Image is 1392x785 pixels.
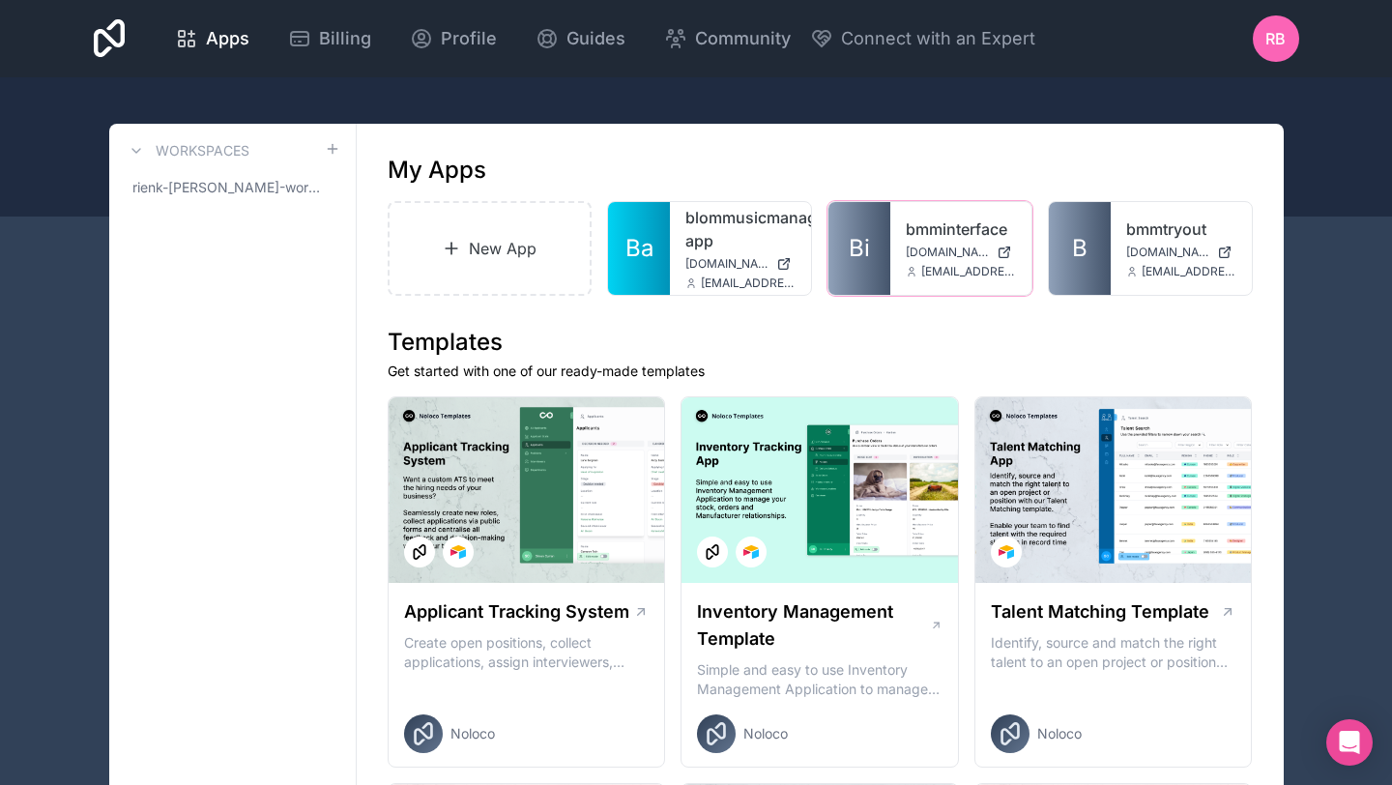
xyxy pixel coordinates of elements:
[125,139,249,162] a: Workspaces
[273,17,387,60] a: Billing
[388,201,593,296] a: New App
[685,206,796,252] a: blommusicmanagement-app
[828,202,890,295] a: Bi
[394,17,512,60] a: Profile
[849,233,870,264] span: Bi
[695,25,791,52] span: Community
[1072,233,1087,264] span: B
[1126,245,1209,260] span: [DOMAIN_NAME]
[906,245,1016,260] a: [DOMAIN_NAME]
[206,25,249,52] span: Apps
[685,256,796,272] a: [DOMAIN_NAME]
[1037,724,1082,743] span: Noloco
[132,178,325,197] span: rienk-[PERSON_NAME]-workspace
[608,202,670,295] a: Ba
[388,327,1253,358] h1: Templates
[999,544,1014,560] img: Airtable Logo
[125,170,340,205] a: rienk-[PERSON_NAME]-workspace
[625,233,653,264] span: Ba
[319,25,371,52] span: Billing
[566,25,625,52] span: Guides
[1126,245,1236,260] a: [DOMAIN_NAME]
[841,25,1035,52] span: Connect with an Expert
[697,660,942,699] p: Simple and easy to use Inventory Management Application to manage your stock, orders and Manufact...
[906,245,989,260] span: [DOMAIN_NAME]
[1142,264,1236,279] span: [EMAIL_ADDRESS][DOMAIN_NAME]
[450,724,495,743] span: Noloco
[649,17,806,60] a: Community
[159,17,265,60] a: Apps
[701,276,796,291] span: [EMAIL_ADDRESS][DOMAIN_NAME]
[450,544,466,560] img: Airtable Logo
[991,633,1236,672] p: Identify, source and match the right talent to an open project or position with our Talent Matchi...
[1265,27,1286,50] span: RB
[743,544,759,560] img: Airtable Logo
[1326,719,1373,766] div: Open Intercom Messenger
[1126,218,1236,241] a: bmmtryout
[520,17,641,60] a: Guides
[697,598,929,653] h1: Inventory Management Template
[991,598,1209,625] h1: Talent Matching Template
[156,141,249,160] h3: Workspaces
[906,218,1016,241] a: bmminterface
[404,598,629,625] h1: Applicant Tracking System
[388,362,1253,381] p: Get started with one of our ready-made templates
[685,256,768,272] span: [DOMAIN_NAME]
[810,25,1035,52] button: Connect with an Expert
[404,633,650,672] p: Create open positions, collect applications, assign interviewers, centralise candidate feedback a...
[743,724,788,743] span: Noloco
[1049,202,1111,295] a: B
[921,264,1016,279] span: [EMAIL_ADDRESS][DOMAIN_NAME]
[441,25,497,52] span: Profile
[388,155,486,186] h1: My Apps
